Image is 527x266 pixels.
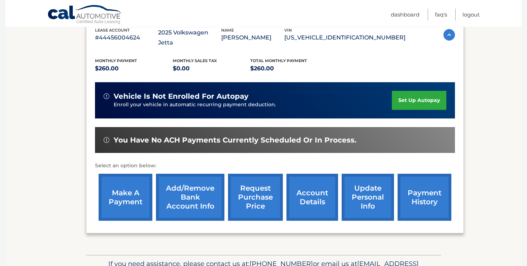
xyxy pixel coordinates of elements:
span: vin [284,28,292,33]
span: name [221,28,234,33]
a: make a payment [99,174,152,221]
a: request purchase price [228,174,283,221]
span: lease account [95,28,130,33]
p: [US_VEHICLE_IDENTIFICATION_NUMBER] [284,33,405,43]
p: $260.00 [250,64,328,74]
p: $0.00 [173,64,251,74]
a: Add/Remove bank account info [156,174,224,221]
a: set up autopay [392,91,446,110]
span: Total Monthly Payment [250,58,307,63]
a: Logout [462,9,480,20]
p: $260.00 [95,64,173,74]
a: FAQ's [435,9,447,20]
a: payment history [398,174,451,221]
p: Enroll your vehicle in automatic recurring payment deduction. [114,101,392,109]
img: alert-white.svg [104,93,109,99]
p: #44456004624 [95,33,158,43]
span: Monthly Payment [95,58,137,63]
span: vehicle is not enrolled for autopay [114,92,248,101]
a: Cal Automotive [47,5,123,25]
a: account details [286,174,338,221]
p: 2025 Volkswagen Jetta [158,28,221,48]
span: Monthly sales Tax [173,58,217,63]
a: update personal info [342,174,394,221]
a: Dashboard [391,9,419,20]
p: Select an option below: [95,162,455,170]
img: alert-white.svg [104,137,109,143]
img: accordion-active.svg [443,29,455,41]
p: [PERSON_NAME] [221,33,284,43]
span: You have no ACH payments currently scheduled or in process. [114,136,356,145]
